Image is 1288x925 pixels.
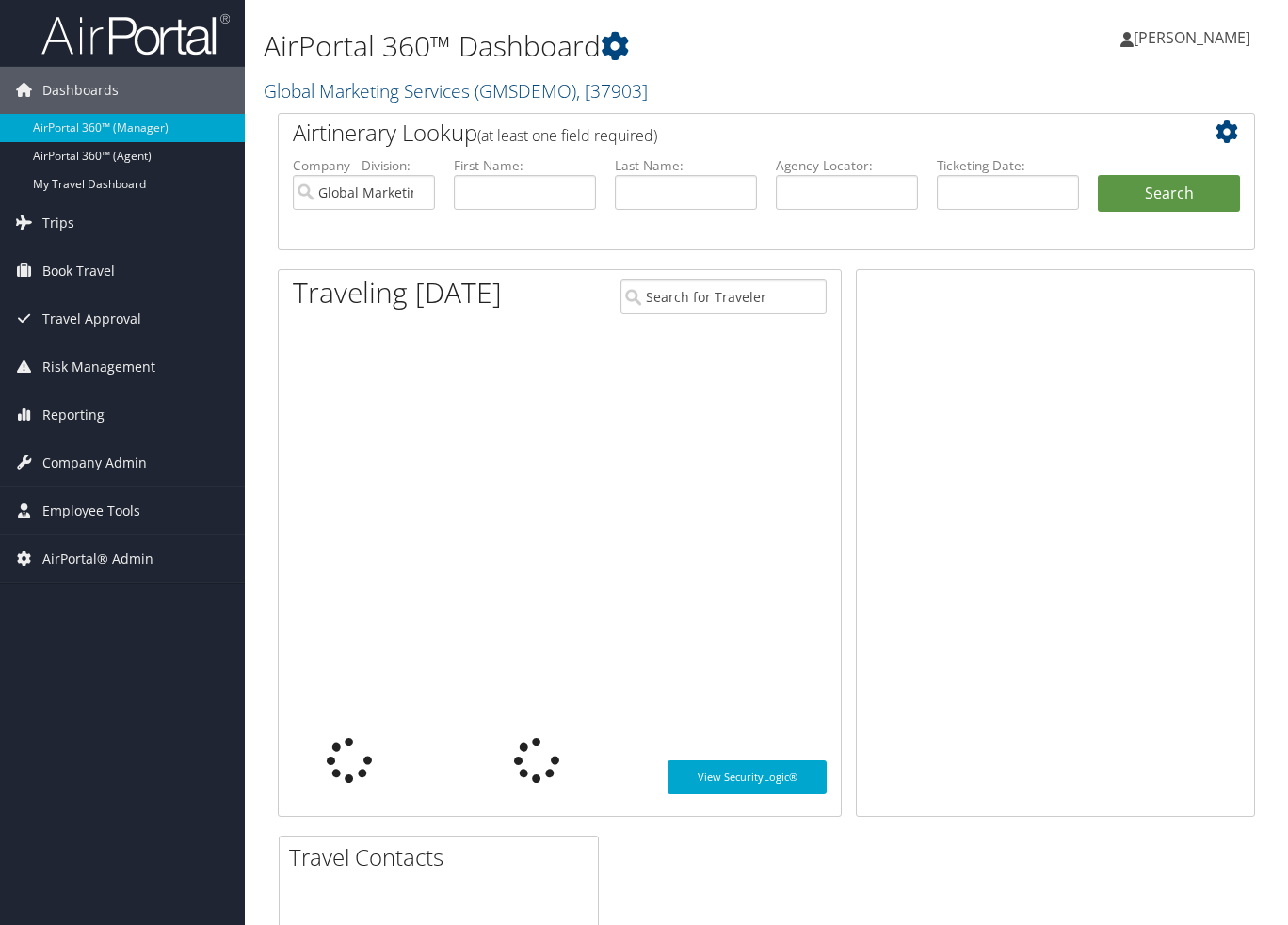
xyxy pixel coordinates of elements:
span: Employee Tools [42,487,140,534]
span: ( GMSDEMO ) [475,78,576,104]
span: , [ 37903 ] [576,78,648,104]
h1: AirPortal 360™ Dashboard [264,26,934,66]
span: Risk Management [42,343,155,391]
h2: Travel Contacts [289,841,598,873]
span: Travel Approval [42,295,141,343]
label: First Name: [454,156,596,175]
span: Reporting [42,391,105,439]
button: Search [1098,175,1240,213]
a: Global Marketing Services [264,78,648,104]
span: Trips [42,199,74,247]
input: Search for Traveler [620,279,827,314]
img: airportal-logo.png [41,12,230,56]
span: Dashboards [42,67,119,114]
h2: Airtinerary Lookup [293,117,1159,149]
span: Book Travel [42,247,115,295]
span: [PERSON_NAME] [1134,27,1250,48]
span: Company Admin [42,439,147,486]
a: View SecurityLogic® [668,760,827,794]
h1: Traveling [DATE] [293,273,502,312]
span: (at least one field required) [477,125,657,146]
label: Agency Locator: [776,156,918,175]
label: Company - Division: [293,156,435,175]
a: [PERSON_NAME] [1120,9,1269,66]
span: AirPortal® Admin [42,535,153,582]
label: Last Name: [615,156,757,175]
label: Ticketing Date: [937,156,1079,175]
